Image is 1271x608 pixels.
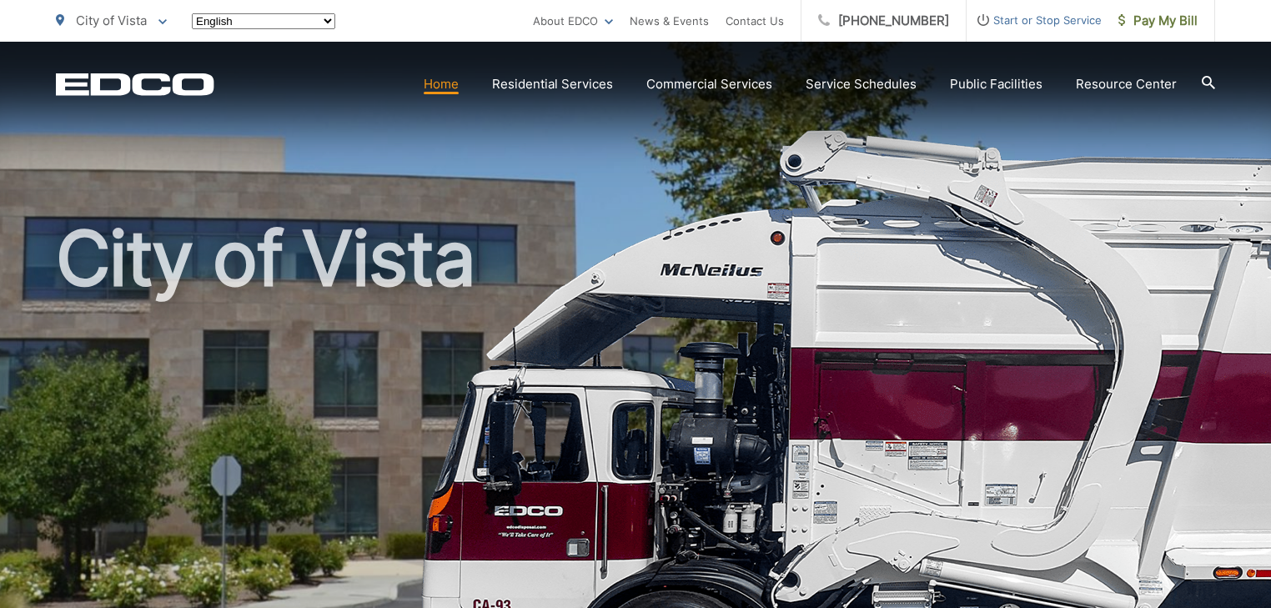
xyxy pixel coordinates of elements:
a: Public Facilities [950,74,1042,94]
a: Service Schedules [806,74,917,94]
span: City of Vista [76,13,147,28]
a: Commercial Services [646,74,772,94]
a: Residential Services [492,74,613,94]
a: EDCD logo. Return to the homepage. [56,73,214,96]
select: Select a language [192,13,335,29]
a: About EDCO [533,11,613,31]
a: Resource Center [1076,74,1177,94]
span: Pay My Bill [1118,11,1198,31]
a: Home [424,74,459,94]
a: Contact Us [726,11,784,31]
a: News & Events [630,11,709,31]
